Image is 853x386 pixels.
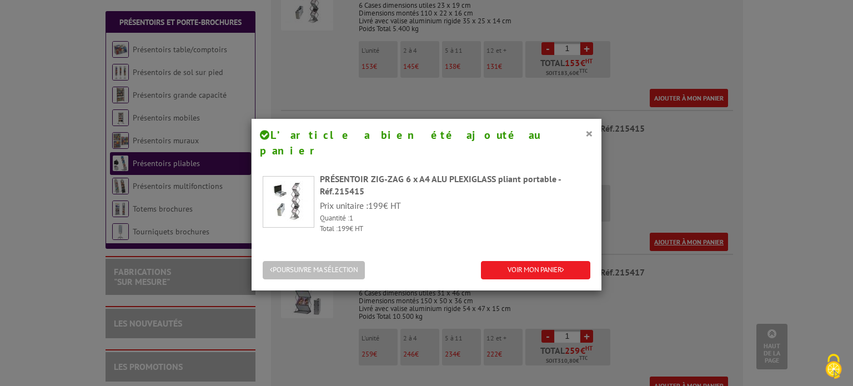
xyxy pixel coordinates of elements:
span: 199 [368,200,383,211]
p: Prix unitaire : € HT [320,199,590,212]
img: Cookies (fenêtre modale) [820,353,847,380]
a: VOIR MON PANIER [481,261,590,279]
span: 1 [349,213,353,223]
button: POURSUIVRE MA SÉLECTION [263,261,365,279]
p: Quantité : [320,213,590,224]
span: Réf.215415 [320,186,364,197]
button: Cookies (fenêtre modale) [814,348,853,386]
div: PRÉSENTOIR ZIG-ZAG 6 x A4 ALU PLEXIGLASS pliant portable - [320,173,590,198]
h4: L’article a bien été ajouté au panier [260,127,593,159]
p: Total : € HT [320,224,590,234]
span: 199 [338,224,349,233]
button: × [585,126,593,141]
